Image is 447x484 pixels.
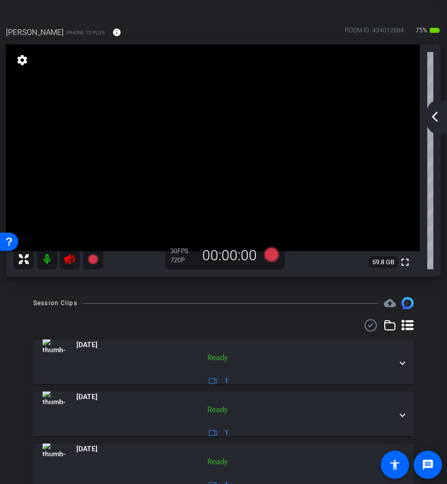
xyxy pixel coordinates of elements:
mat-expansion-panel-header: thumb-nail[DATE]Ready1 [33,392,414,436]
mat-icon: message [422,459,434,471]
mat-icon: battery_std [429,24,441,36]
span: FPS [177,248,188,255]
div: 30 [170,247,196,255]
div: Session Clips [33,298,77,308]
mat-icon: cloud_upload [384,297,396,309]
mat-icon: fullscreen [399,256,411,268]
div: Ready [202,352,233,364]
mat-icon: arrow_back_ios_new [429,111,441,123]
img: Session clips [401,297,414,309]
mat-expansion-panel-header: thumb-nail[DATE]Ready1 [33,340,414,384]
div: Ready [202,404,233,416]
span: iPhone 15 Plus [66,29,105,36]
span: 1 [225,375,229,386]
span: [DATE] [76,444,98,454]
img: thumb-nail [42,441,65,456]
img: thumb-nail [42,337,65,352]
div: ROOM ID: 434012884 [345,26,404,40]
span: [PERSON_NAME] [6,27,64,38]
span: Destinations for your clips [384,297,396,309]
div: 720P [170,256,196,264]
div: 00:00:00 [196,247,263,264]
img: thumb-nail [42,389,65,404]
mat-icon: accessibility [389,459,401,471]
span: 75% [414,22,429,38]
span: [DATE] [76,340,98,350]
div: Ready [202,456,233,468]
mat-icon: settings [15,54,29,66]
span: 1 [225,427,229,438]
span: 59.8 GB [369,256,398,268]
span: [DATE] [76,392,98,402]
mat-icon: info [112,28,121,37]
